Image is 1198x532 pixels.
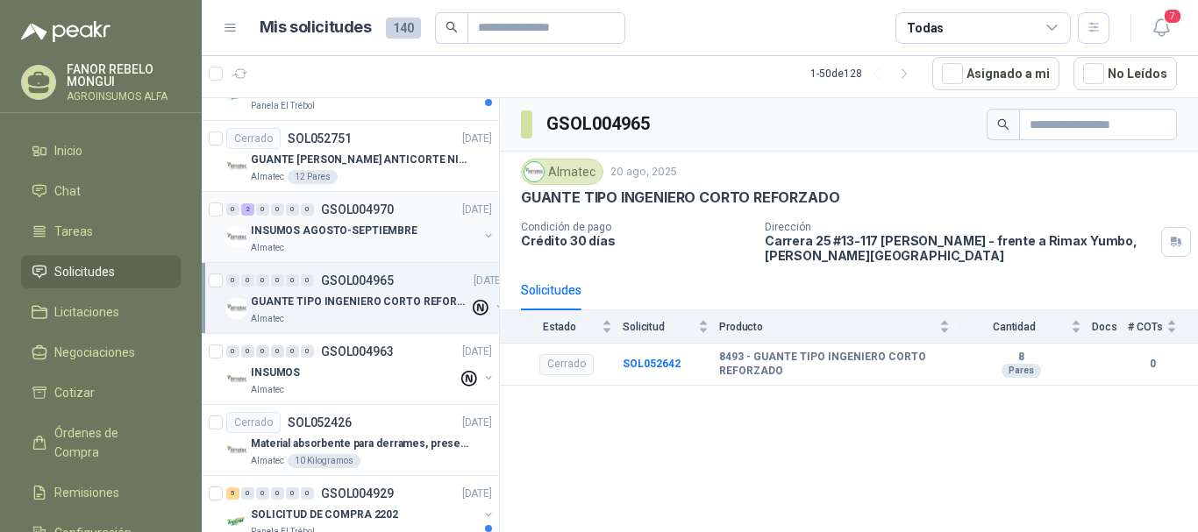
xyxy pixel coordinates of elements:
[54,181,81,201] span: Chat
[907,18,944,38] div: Todas
[521,221,751,233] p: Condición de pago
[226,227,247,248] img: Company Logo
[524,162,544,181] img: Company Logo
[226,199,496,255] a: 0 2 0 0 0 0 GSOL004970[DATE] Company LogoINSUMOS AGOSTO-SEPTIEMBREAlmatec
[623,358,681,370] a: SOL052642
[251,99,315,113] p: Panela El Trébol
[251,454,284,468] p: Almatec
[719,310,960,343] th: Producto
[256,274,269,287] div: 0
[251,152,469,168] p: GUANTE [PERSON_NAME] ANTICORTE NIV 5 TALLA L
[21,255,181,288] a: Solicitudes
[719,321,936,333] span: Producto
[286,345,299,358] div: 0
[226,341,496,397] a: 0 0 0 0 0 0 GSOL004963[DATE] Company LogoINSUMOSAlmatec
[321,487,394,500] p: GSOL004929
[1073,57,1177,90] button: No Leídos
[301,487,314,500] div: 0
[321,203,394,216] p: GSOL004970
[719,351,950,378] b: 8493 - GUANTE TIPO INGENIERO CORTO REFORZADO
[251,365,300,381] p: INSUMOS
[54,302,119,322] span: Licitaciones
[623,310,719,343] th: Solicitud
[539,354,594,375] div: Cerrado
[271,274,284,287] div: 0
[21,476,181,509] a: Remisiones
[960,310,1092,343] th: Cantidad
[226,128,281,149] div: Cerrado
[932,57,1059,90] button: Asignado a mi
[241,274,254,287] div: 0
[301,345,314,358] div: 0
[521,159,603,185] div: Almatec
[21,174,181,208] a: Chat
[202,405,499,476] a: CerradoSOL052426[DATE] Company LogoMaterial absorbente para derrames, presentación por kgAlmatec1...
[271,345,284,358] div: 0
[386,18,421,39] span: 140
[241,487,254,500] div: 0
[251,241,284,255] p: Almatec
[546,110,652,138] h3: GSOL004965
[226,440,247,461] img: Company Logo
[1128,310,1198,343] th: # COTs
[256,203,269,216] div: 0
[251,436,469,452] p: Material absorbente para derrames, presentación por kg
[21,336,181,369] a: Negociaciones
[462,415,492,431] p: [DATE]
[226,203,239,216] div: 0
[500,310,623,343] th: Estado
[251,170,284,184] p: Almatec
[288,170,338,184] div: 12 Pares
[521,188,839,207] p: GUANTE TIPO INGENIERO CORTO REFORZADO
[997,118,1009,131] span: search
[286,203,299,216] div: 0
[765,233,1154,263] p: Carrera 25 #13-117 [PERSON_NAME] - frente a Rimax Yumbo , [PERSON_NAME][GEOGRAPHIC_DATA]
[202,121,499,192] a: CerradoSOL052751[DATE] Company LogoGUANTE [PERSON_NAME] ANTICORTE NIV 5 TALLA LAlmatec12 Pares
[54,262,115,281] span: Solicitudes
[21,21,111,42] img: Logo peakr
[241,203,254,216] div: 2
[226,156,247,177] img: Company Logo
[226,270,507,326] a: 0 0 0 0 0 0 GSOL004965[DATE] Company LogoGUANTE TIPO INGENIERO CORTO REFORZADOAlmatec
[1145,12,1177,44] button: 7
[1002,364,1041,378] div: Pares
[288,454,360,468] div: 10 Kilogramos
[54,423,164,462] span: Órdenes de Compra
[54,343,135,362] span: Negociaciones
[54,222,93,241] span: Tareas
[462,486,492,502] p: [DATE]
[226,298,247,319] img: Company Logo
[21,215,181,248] a: Tareas
[251,383,284,397] p: Almatec
[226,511,247,532] img: Company Logo
[288,132,352,145] p: SOL052751
[301,203,314,216] div: 0
[765,221,1154,233] p: Dirección
[474,273,503,289] p: [DATE]
[251,507,398,523] p: SOLICITUD DE COMPRA 2202
[54,383,95,402] span: Cotizar
[1092,310,1128,343] th: Docs
[271,487,284,500] div: 0
[251,223,417,239] p: INSUMOS AGOSTO-SEPTIEMBRE
[251,294,469,310] p: GUANTE TIPO INGENIERO CORTO REFORZADO
[260,15,372,40] h1: Mis solicitudes
[256,345,269,358] div: 0
[462,131,492,147] p: [DATE]
[226,345,239,358] div: 0
[271,203,284,216] div: 0
[960,321,1067,333] span: Cantidad
[1163,8,1182,25] span: 7
[251,312,284,326] p: Almatec
[286,487,299,500] div: 0
[286,274,299,287] div: 0
[321,345,394,358] p: GSOL004963
[67,91,181,102] p: AGROINSUMOS ALFA
[1128,356,1177,372] b: 0
[241,345,254,358] div: 0
[226,274,239,287] div: 0
[462,344,492,360] p: [DATE]
[810,60,918,88] div: 1 - 50 de 128
[54,483,119,502] span: Remisiones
